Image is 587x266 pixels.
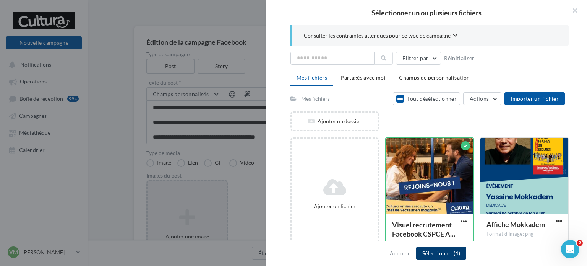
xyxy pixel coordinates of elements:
button: Consulter les contraintes attendues pour ce type de campagne [304,31,457,41]
button: Tout désélectionner [393,92,460,105]
div: Ajouter un dossier [292,117,378,125]
span: 2 [577,240,583,246]
iframe: Intercom live chat [561,240,579,258]
div: Mes fichiers [301,95,330,103]
span: Champs de personnalisation [399,74,470,81]
button: Réinitialiser [441,54,478,63]
span: Mes fichiers [297,74,327,81]
h2: Sélectionner un ou plusieurs fichiers [278,9,575,16]
button: Sélectionner(1) [416,247,466,260]
button: Importer un fichier [504,92,565,105]
span: (1) [454,250,460,256]
button: Actions [463,92,501,105]
div: Ajouter un fichier [295,202,375,210]
button: Annuler [387,249,413,258]
span: Importer un fichier [511,95,559,102]
span: Actions [470,95,489,102]
span: Partagés avec moi [341,74,386,81]
span: Consulter les contraintes attendues pour ce type de campagne [304,32,451,39]
span: Affiche Mokkadem [486,220,545,228]
span: Visuel recrutement Facebook CSPCE Amiens 091025 [392,220,456,238]
button: Filtrer par [396,52,441,65]
div: Format d'image: png [486,231,562,238]
div: Format d'image: jpg [392,240,467,247]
